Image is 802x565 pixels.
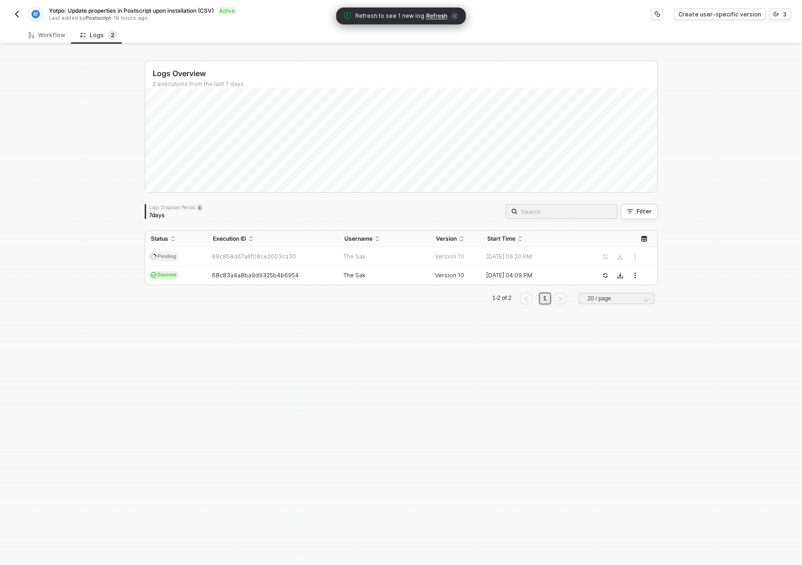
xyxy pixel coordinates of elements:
span: Active [218,7,236,15]
span: The Sak [343,253,366,260]
div: Last edited by - 19 hours ago [49,15,362,22]
span: icon-versioning [773,11,779,17]
span: Refresh [426,12,447,20]
div: Logs Disposal Period [149,204,202,211]
span: Postscript [86,15,111,21]
li: Previous Page [519,293,534,304]
sup: 2 [108,31,117,40]
li: 1 [539,293,551,304]
span: icon-success-page [602,273,608,278]
span: Version 10 [435,272,464,279]
img: back [13,10,21,18]
div: Page Size [578,293,654,308]
div: Logs [80,31,117,40]
th: Username [339,231,430,247]
div: 2 executions from the last 7 days [153,80,657,88]
button: left [520,293,532,304]
span: left [523,296,529,302]
span: Yotpo: Update properties in Postscript upon installation (CSV) [49,7,214,15]
span: Version 10 [435,253,464,260]
button: right [554,293,566,304]
span: icon-close [451,12,459,20]
input: Search [521,206,611,217]
th: Execution ID [207,231,339,247]
button: Create user-specific version [674,8,765,20]
span: 68c858d67a6f08ce2003ca30 [212,253,296,260]
div: [DATE] 04:09 PM [482,272,584,279]
span: Success [148,271,179,279]
th: Start Time [482,231,592,247]
th: Version [430,231,482,247]
span: icon-download [617,273,623,278]
li: Next Page [553,293,568,304]
button: back [11,8,23,20]
img: integration-icon [31,10,39,18]
span: right [557,296,563,302]
div: 7 days [149,212,202,219]
span: 2 [111,31,114,39]
span: Pending [148,251,179,262]
span: The Sak [343,272,366,279]
span: Username [344,235,373,243]
button: Filter [621,204,658,219]
div: Logs Overview [153,69,657,78]
span: 20 / page [588,291,649,306]
span: icon-cards [151,272,156,278]
span: 68c83a4a8ba9d9325b4b6954 [212,272,299,279]
span: icon-spinner [151,252,157,259]
div: Create user-specific version [678,10,761,18]
li: 1-2 of 2 [491,293,513,304]
div: Filter [637,208,652,215]
div: 3 [783,10,786,18]
span: Start Time [487,235,515,243]
span: icon-exclamation [344,12,351,19]
div: Workflow [29,31,65,39]
input: Page Size [584,293,649,304]
button: 3 [769,8,791,20]
a: 1 [540,293,549,304]
div: [DATE] 06:20 PM [482,253,584,260]
span: icon-table [641,236,647,242]
span: Execution ID [213,235,246,243]
span: Version [436,235,457,243]
span: Refresh to see 1 new log [355,12,424,21]
span: Status [151,235,168,242]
